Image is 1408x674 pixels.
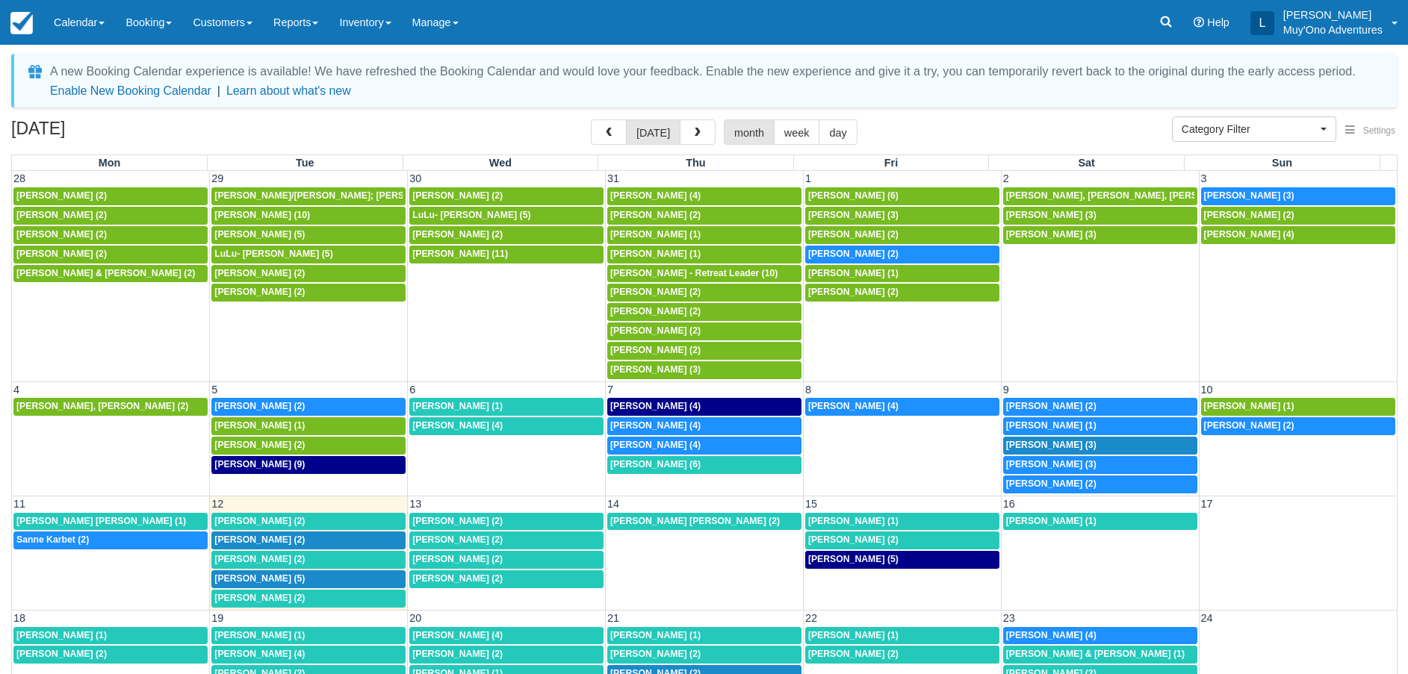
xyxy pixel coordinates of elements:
[610,190,701,201] span: [PERSON_NAME] (4)
[214,420,305,431] span: [PERSON_NAME] (1)
[211,284,406,302] a: [PERSON_NAME] (2)
[226,84,351,97] a: Learn about what's new
[409,246,604,263] a: [PERSON_NAME] (11)
[610,345,701,355] span: [PERSON_NAME] (2)
[1006,440,1097,450] span: [PERSON_NAME] (3)
[805,226,999,244] a: [PERSON_NAME] (2)
[412,401,503,411] span: [PERSON_NAME] (1)
[819,119,857,145] button: day
[1002,612,1017,624] span: 23
[408,172,423,184] span: 30
[1003,187,1197,205] a: [PERSON_NAME], [PERSON_NAME], [PERSON_NAME] (3)
[214,573,305,584] span: [PERSON_NAME] (5)
[610,459,701,469] span: [PERSON_NAME] (6)
[211,207,406,225] a: [PERSON_NAME] (10)
[1003,398,1197,416] a: [PERSON_NAME] (2)
[808,516,899,526] span: [PERSON_NAME] (1)
[1006,210,1097,220] span: [PERSON_NAME] (3)
[1204,190,1294,201] span: [PERSON_NAME] (3)
[1006,478,1097,489] span: [PERSON_NAME] (2)
[409,226,604,244] a: [PERSON_NAME] (2)
[808,268,899,278] span: [PERSON_NAME] (1)
[1204,401,1294,411] span: [PERSON_NAME] (1)
[1272,157,1292,169] span: Sun
[1336,120,1404,142] button: Settings
[607,646,801,664] a: [PERSON_NAME] (2)
[606,172,621,184] span: 31
[12,498,27,510] span: 11
[805,246,999,263] a: [PERSON_NAME] (2)
[607,226,801,244] a: [PERSON_NAME] (1)
[211,187,406,205] a: [PERSON_NAME]/[PERSON_NAME]; [PERSON_NAME]/[PERSON_NAME]; [PERSON_NAME]/[PERSON_NAME] (3)
[409,646,604,664] a: [PERSON_NAME] (2)
[1201,398,1395,416] a: [PERSON_NAME] (1)
[607,284,801,302] a: [PERSON_NAME] (2)
[12,612,27,624] span: 18
[1204,420,1294,431] span: [PERSON_NAME] (2)
[1006,459,1097,469] span: [PERSON_NAME] (3)
[610,649,701,659] span: [PERSON_NAME] (2)
[1172,116,1336,142] button: Category Filter
[214,516,305,526] span: [PERSON_NAME] (2)
[804,498,819,510] span: 15
[16,190,107,201] span: [PERSON_NAME] (2)
[408,612,423,624] span: 20
[610,630,701,640] span: [PERSON_NAME] (1)
[610,401,701,411] span: [PERSON_NAME] (4)
[1363,125,1395,136] span: Settings
[210,498,225,510] span: 12
[1006,401,1097,411] span: [PERSON_NAME] (2)
[805,398,999,416] a: [PERSON_NAME] (4)
[211,531,406,549] a: [PERSON_NAME] (2)
[409,627,604,645] a: [PERSON_NAME] (4)
[607,265,801,283] a: [PERSON_NAME] - Retreat Leader (10)
[1200,612,1215,624] span: 24
[805,207,999,225] a: [PERSON_NAME] (3)
[409,570,604,588] a: [PERSON_NAME] (2)
[409,531,604,549] a: [PERSON_NAME] (2)
[805,284,999,302] a: [PERSON_NAME] (2)
[11,119,200,147] h2: [DATE]
[408,498,423,510] span: 13
[409,207,604,225] a: LuLu- [PERSON_NAME] (5)
[211,437,406,455] a: [PERSON_NAME] (2)
[1204,210,1294,220] span: [PERSON_NAME] (2)
[607,342,801,360] a: [PERSON_NAME] (2)
[211,551,406,569] a: [PERSON_NAME] (2)
[1002,498,1017,510] span: 16
[1200,384,1215,396] span: 10
[211,570,406,588] a: [PERSON_NAME] (5)
[1204,229,1294,240] span: [PERSON_NAME] (4)
[607,303,801,321] a: [PERSON_NAME] (2)
[610,516,780,526] span: [PERSON_NAME] [PERSON_NAME] (2)
[16,630,107,640] span: [PERSON_NAME] (1)
[16,268,195,278] span: [PERSON_NAME] & [PERSON_NAME] (2)
[607,398,801,416] a: [PERSON_NAME] (4)
[610,440,701,450] span: [PERSON_NAME] (4)
[13,226,208,244] a: [PERSON_NAME] (2)
[805,551,999,569] a: [PERSON_NAME] (5)
[1003,437,1197,455] a: [PERSON_NAME] (3)
[217,84,220,97] span: |
[1006,420,1097,431] span: [PERSON_NAME] (1)
[13,627,208,645] a: [PERSON_NAME] (1)
[610,210,701,220] span: [PERSON_NAME] (2)
[808,287,899,297] span: [PERSON_NAME] (2)
[409,551,604,569] a: [PERSON_NAME] (2)
[1006,516,1097,526] span: [PERSON_NAME] (1)
[214,229,305,240] span: [PERSON_NAME] (5)
[607,456,801,474] a: [PERSON_NAME] (6)
[884,157,898,169] span: Fri
[10,12,33,34] img: checkfront-main-nav-mini-logo.png
[412,534,503,545] span: [PERSON_NAME] (2)
[13,513,208,531] a: [PERSON_NAME] [PERSON_NAME] (1)
[1003,513,1197,531] a: [PERSON_NAME] (1)
[1002,172,1011,184] span: 2
[214,593,305,603] span: [PERSON_NAME] (2)
[610,268,778,278] span: [PERSON_NAME] - Retreat Leader (10)
[412,649,503,659] span: [PERSON_NAME] (2)
[13,246,208,263] a: [PERSON_NAME] (2)
[1283,7,1383,22] p: [PERSON_NAME]
[1006,630,1097,640] span: [PERSON_NAME] (4)
[804,384,813,396] span: 8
